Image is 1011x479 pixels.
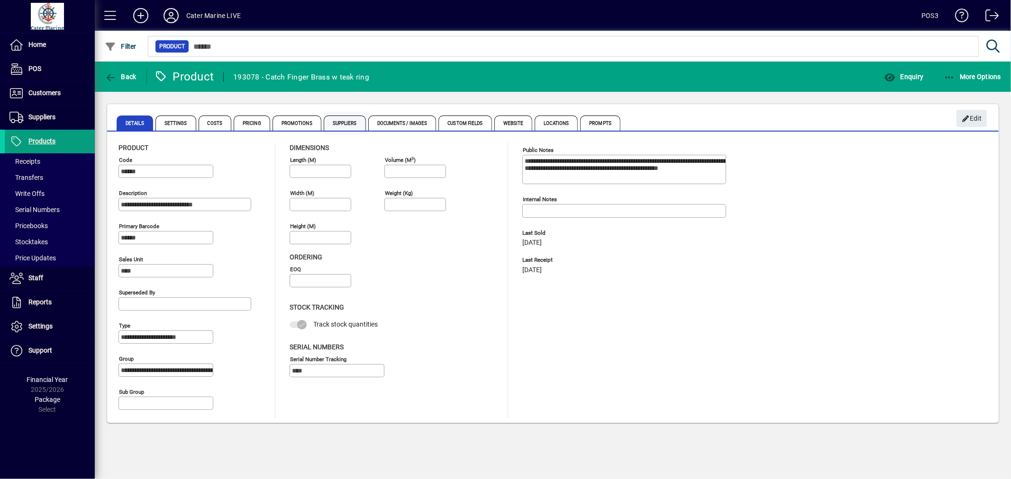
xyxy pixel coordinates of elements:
a: Staff [5,266,95,290]
span: Pricing [234,115,270,131]
span: Write Offs [9,190,45,197]
button: Edit [956,110,987,127]
span: Last Receipt [522,257,665,263]
span: Prompts [580,115,620,131]
span: Back [105,73,137,80]
span: Suppliers [28,113,55,121]
span: POS [28,65,41,72]
mat-label: Sales unit [119,256,143,263]
span: Details [117,115,153,131]
mat-label: Serial Number tracking [290,355,346,362]
span: Dimensions [290,144,329,151]
a: Support [5,339,95,363]
mat-label: Internal Notes [523,196,557,203]
div: 193078 - Catch Finger Brass w teak ring [233,70,369,85]
span: Transfers [9,174,43,181]
mat-label: Type [119,322,130,329]
mat-label: Sub group [119,389,144,395]
mat-label: Length (m) [290,157,316,163]
span: Home [28,41,46,48]
span: [DATE] [522,266,542,274]
span: Custom Fields [438,115,492,131]
mat-label: Height (m) [290,223,316,230]
button: Enquiry [882,68,926,85]
span: Filter [105,43,137,50]
a: Home [5,33,95,57]
span: Track stock quantities [313,320,378,328]
span: Edit [962,111,982,126]
span: Pricebooks [9,222,48,230]
a: Knowledge Base [948,2,969,33]
span: Price Updates [9,254,56,262]
a: Pricebooks [5,218,95,234]
a: Reports [5,291,95,314]
span: Enquiry [884,73,923,80]
span: Suppliers [324,115,366,131]
span: Settings [155,115,196,131]
div: Product [154,69,214,84]
a: POS [5,57,95,81]
mat-label: EOQ [290,266,301,273]
span: Support [28,346,52,354]
button: Add [126,7,156,24]
a: Stocktakes [5,234,95,250]
a: Settings [5,315,95,338]
app-page-header-button: Back [95,68,147,85]
span: Product [118,144,148,151]
span: Documents / Images [368,115,437,131]
span: Ordering [290,253,322,261]
mat-label: Code [119,157,132,163]
a: Price Updates [5,250,95,266]
span: Reports [28,298,52,306]
span: Last Sold [522,230,665,236]
button: More Options [941,68,1004,85]
span: Financial Year [27,376,68,383]
a: Customers [5,81,95,105]
span: Settings [28,322,53,330]
span: Receipts [9,158,40,165]
mat-label: Primary barcode [119,223,159,230]
mat-label: Group [119,355,134,362]
mat-label: Volume (m ) [385,157,416,163]
a: Suppliers [5,106,95,129]
span: [DATE] [522,239,542,247]
div: POS3 [921,8,938,23]
span: Website [494,115,533,131]
span: Customers [28,89,61,97]
span: Product [159,42,185,51]
mat-label: Weight (Kg) [385,190,413,196]
a: Receipts [5,153,95,169]
mat-label: Width (m) [290,190,314,196]
span: Products [28,137,55,145]
button: Profile [156,7,186,24]
a: Transfers [5,169,95,186]
span: Promotions [273,115,321,131]
mat-label: Superseded by [119,289,155,296]
button: Filter [102,38,139,55]
span: Serial Numbers [9,206,60,213]
a: Serial Numbers [5,202,95,218]
span: Package [35,396,60,403]
span: More Options [944,73,1002,80]
a: Write Offs [5,186,95,202]
span: Staff [28,274,43,282]
sup: 3 [411,156,414,160]
mat-label: Description [119,190,147,196]
a: Logout [978,2,999,33]
span: Locations [535,115,578,131]
div: Cater Marine LIVE [186,8,241,23]
span: Costs [199,115,232,131]
mat-label: Public Notes [523,147,554,153]
span: Stocktakes [9,238,48,246]
button: Back [102,68,139,85]
span: Serial Numbers [290,343,344,351]
span: Stock Tracking [290,303,344,311]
